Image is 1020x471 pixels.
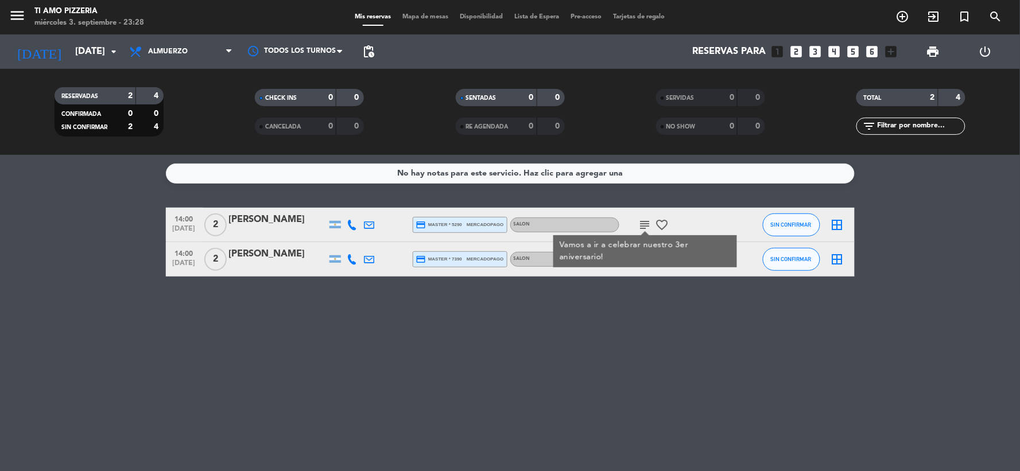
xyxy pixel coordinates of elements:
strong: 4 [956,94,963,102]
i: looks_4 [827,44,842,59]
span: RESERVADAS [61,94,98,99]
span: SALON [514,222,530,227]
span: BUSCAR [980,7,1011,26]
span: [DATE] [170,259,199,273]
span: Almuerzo [148,48,188,56]
div: [PERSON_NAME] [229,247,327,262]
strong: 0 [555,94,562,102]
span: SIN CONFIRMAR [771,256,812,262]
div: Vamos a ir a celebrar nuestro 3er aniversario! [559,239,731,263]
i: favorite_border [656,218,669,232]
span: RESERVAR MESA [887,7,918,26]
span: Tarjetas de regalo [607,14,671,20]
i: credit_card [416,220,426,230]
i: border_all [831,252,844,266]
strong: 0 [730,122,734,130]
span: 14:00 [170,246,199,259]
strong: 0 [755,94,762,102]
span: CANCELADA [265,124,301,130]
span: Reserva especial [949,7,980,26]
strong: 0 [555,122,562,130]
i: search [989,10,1003,24]
i: arrow_drop_down [107,45,121,59]
strong: 0 [328,122,333,130]
i: credit_card [416,254,426,264]
i: subject [638,218,652,232]
span: Pre-acceso [565,14,607,20]
button: SIN CONFIRMAR [763,248,820,271]
strong: 0 [730,94,734,102]
i: add_box [884,44,899,59]
span: 2 [204,248,227,271]
span: Mapa de mesas [397,14,454,20]
span: pending_actions [362,45,375,59]
strong: 4 [154,92,161,100]
button: menu [9,7,26,28]
span: SERVIDAS [666,95,695,101]
i: looks_6 [865,44,880,59]
span: SIN CONFIRMAR [771,221,812,228]
i: filter_list [862,119,876,133]
i: [DATE] [9,39,69,64]
strong: 0 [355,122,362,130]
strong: 4 [154,123,161,131]
strong: 0 [529,122,534,130]
span: master * 5290 [416,220,463,230]
span: mercadopago [467,255,503,263]
span: [DATE] [170,225,199,238]
i: menu [9,7,26,24]
strong: 0 [355,94,362,102]
i: looks_two [789,44,804,59]
span: 2 [204,213,227,236]
span: 14:00 [170,212,199,225]
span: CONFIRMADA [61,111,101,117]
i: looks_3 [808,44,823,59]
strong: 2 [128,123,133,131]
i: exit_to_app [927,10,941,24]
span: print [926,45,940,59]
span: CHECK INS [265,95,297,101]
strong: 0 [154,110,161,118]
strong: 0 [529,94,534,102]
span: Disponibilidad [454,14,509,20]
div: No hay notas para este servicio. Haz clic para agregar una [397,167,623,180]
i: turned_in_not [958,10,972,24]
input: Filtrar por nombre... [876,120,965,133]
span: master * 7390 [416,254,463,264]
span: SALON [514,256,530,261]
span: SIN CONFIRMAR [61,124,107,130]
i: looks_5 [846,44,861,59]
div: LOG OUT [959,34,1011,69]
strong: 0 [128,110,133,118]
div: TI AMO PIZZERIA [34,6,144,17]
span: Mis reservas [349,14,397,20]
div: [PERSON_NAME] [229,212,327,227]
div: miércoles 3. septiembre - 23:28 [34,17,144,29]
span: mercadopago [467,221,503,228]
span: TOTAL [863,95,881,101]
strong: 0 [755,122,762,130]
button: SIN CONFIRMAR [763,213,820,236]
span: WALK IN [918,7,949,26]
strong: 2 [930,94,935,102]
span: NO SHOW [666,124,696,130]
i: add_circle_outline [896,10,910,24]
strong: 0 [328,94,333,102]
strong: 2 [128,92,133,100]
span: SENTADAS [466,95,497,101]
i: border_all [831,218,844,232]
span: RE AGENDADA [466,124,509,130]
span: Reservas para [693,46,766,57]
i: looks_one [770,44,785,59]
span: Lista de Espera [509,14,565,20]
i: power_settings_new [978,45,992,59]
